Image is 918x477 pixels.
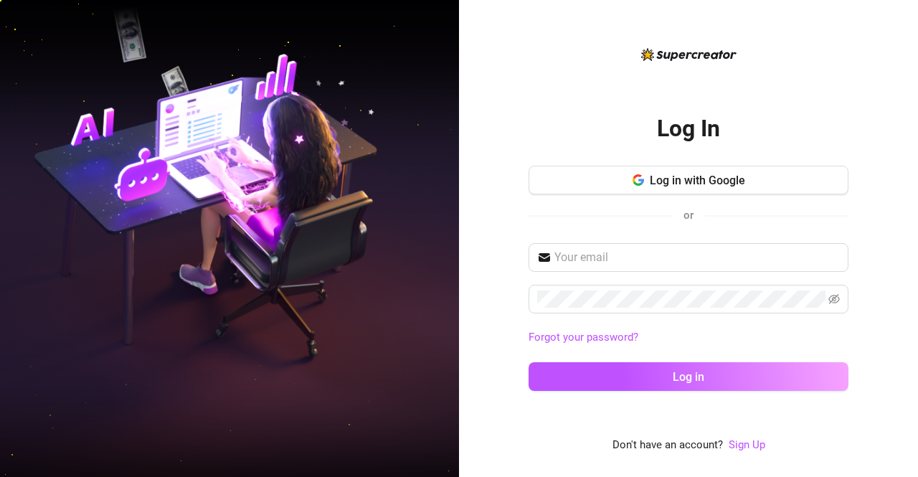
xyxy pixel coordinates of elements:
button: Log in with Google [529,166,848,194]
img: logo-BBDzfeDw.svg [641,48,737,61]
a: Sign Up [729,437,765,454]
span: Log in with Google [650,174,745,187]
span: eye-invisible [828,293,840,305]
a: Sign Up [729,438,765,451]
button: Log in [529,362,848,391]
a: Forgot your password? [529,329,848,346]
a: Forgot your password? [529,331,638,344]
span: Log in [673,370,704,384]
span: Don't have an account? [612,437,723,454]
h2: Log In [657,114,720,143]
span: or [683,209,694,222]
input: Your email [554,249,840,266]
